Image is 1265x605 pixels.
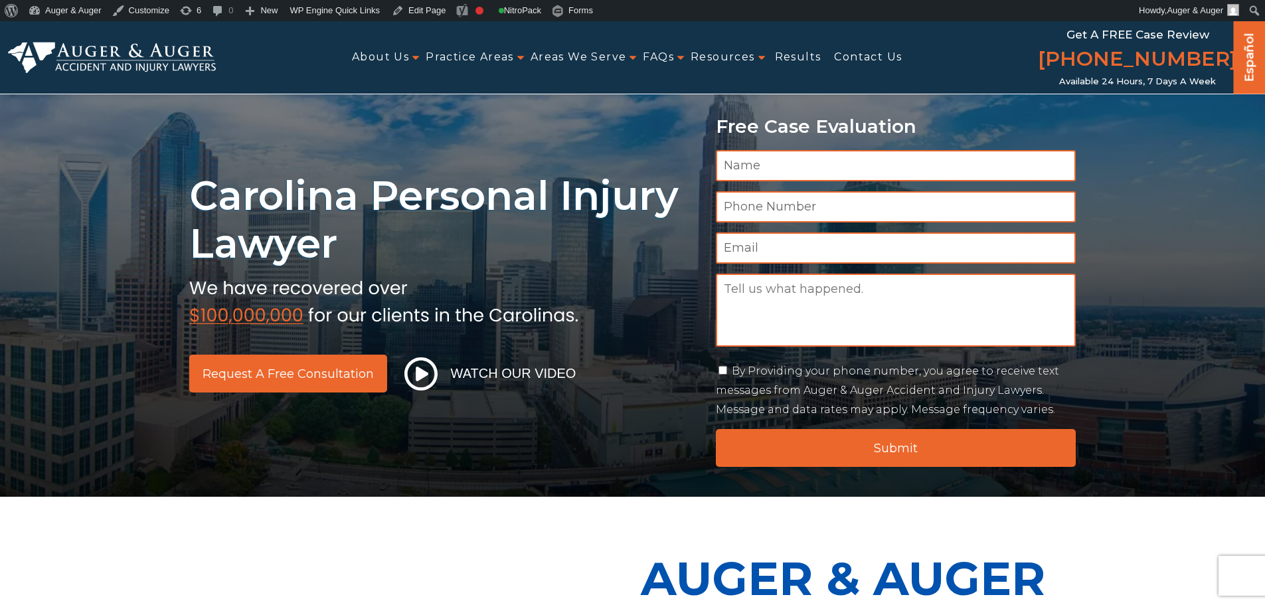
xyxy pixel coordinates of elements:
[8,42,216,74] img: Auger & Auger Accident and Injury Lawyers Logo
[716,191,1076,222] input: Phone Number
[475,7,483,15] div: Focus keyphrase not set
[775,43,821,72] a: Results
[352,43,409,72] a: About Us
[716,365,1059,416] label: By Providing your phone number, you agree to receive text messages from Auger & Auger Accident an...
[203,368,374,380] span: Request a Free Consultation
[716,116,1076,137] p: Free Case Evaluation
[426,43,514,72] a: Practice Areas
[716,232,1076,264] input: Email
[1239,21,1260,90] a: Español
[400,357,580,391] button: Watch Our Video
[189,172,700,268] h1: Carolina Personal Injury Lawyer
[189,274,578,325] img: sub text
[189,355,387,392] a: Request a Free Consultation
[1059,76,1216,87] span: Available 24 Hours, 7 Days a Week
[1167,5,1223,15] span: Auger & Auger
[716,429,1076,467] input: Submit
[531,43,627,72] a: Areas We Serve
[1038,44,1237,76] a: [PHONE_NUMBER]
[691,43,755,72] a: Resources
[643,43,674,72] a: FAQs
[834,43,902,72] a: Contact Us
[716,150,1076,181] input: Name
[1066,28,1209,41] span: Get a FREE Case Review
